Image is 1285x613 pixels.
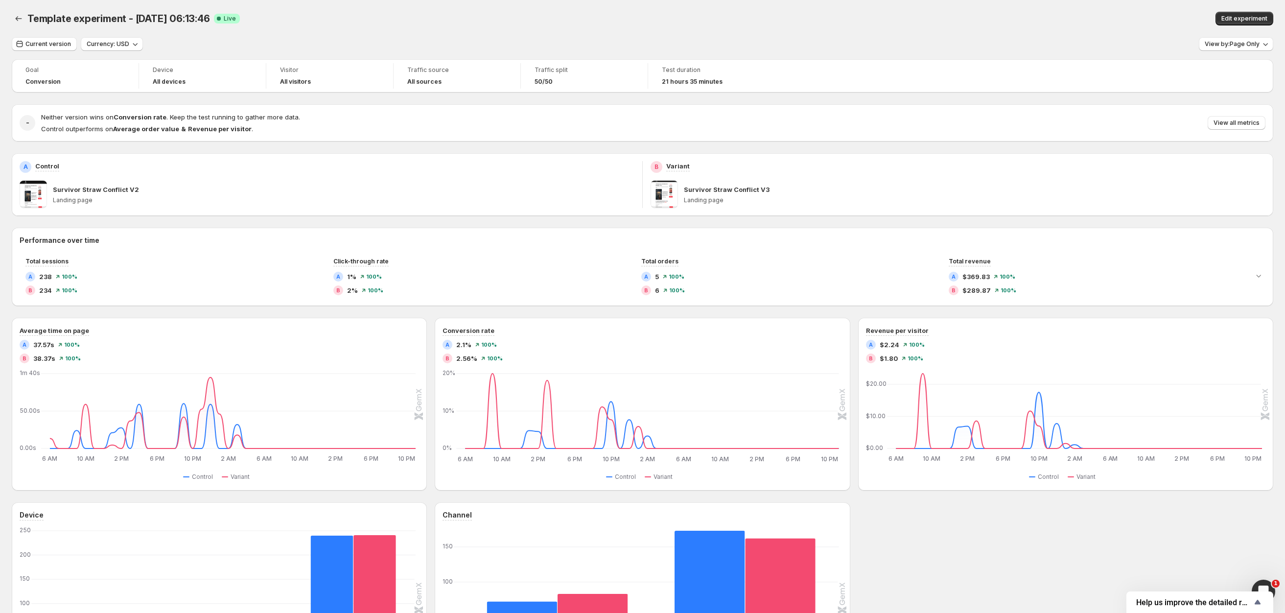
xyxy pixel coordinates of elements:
[222,471,254,483] button: Variant
[39,272,52,282] span: 238
[443,510,472,520] h3: Channel
[26,118,29,128] h2: -
[33,340,54,350] span: 37.57s
[28,274,32,280] h2: A
[880,354,898,363] span: $1.80
[20,407,40,414] text: 50.00s
[20,181,47,208] img: Survivor Straw Conflict V2
[641,258,678,265] span: Total orders
[1208,116,1265,130] button: View all metrics
[615,473,636,481] span: Control
[188,125,252,133] strong: Revenue per visitor
[1076,473,1096,481] span: Variant
[662,66,762,74] span: Test duration
[1102,455,1118,463] text: 6 AM
[866,444,883,451] text: $0.00
[923,455,940,463] text: 10 AM
[456,340,471,350] span: 2.1%
[458,455,473,463] text: 6 AM
[1244,455,1262,463] text: 10 PM
[535,65,634,87] a: Traffic split50/50
[962,285,991,295] span: $289.87
[183,471,217,483] button: Control
[786,455,801,463] text: 6 PM
[23,163,28,171] h2: A
[666,161,690,171] p: Variant
[366,274,382,280] span: 100 %
[336,274,340,280] h2: A
[640,455,655,463] text: 2 AM
[1067,455,1082,463] text: 2 AM
[20,510,44,520] h3: Device
[12,37,77,51] button: Current version
[866,412,886,420] text: $10.00
[603,455,620,463] text: 10 PM
[224,15,236,23] span: Live
[644,287,648,293] h2: B
[443,542,453,550] text: 150
[184,455,201,463] text: 10 PM
[949,258,991,265] span: Total revenue
[153,65,252,87] a: DeviceAll devices
[65,355,81,361] span: 100 %
[1214,119,1260,127] span: View all metrics
[1001,287,1016,293] span: 100 %
[669,287,685,293] span: 100 %
[347,272,356,282] span: 1%
[280,78,311,86] h4: All visitors
[684,185,770,194] p: Survivor Straw Conflict V3
[866,326,929,335] h3: Revenue per visitor
[41,125,253,133] span: Control outperforms on .
[651,181,678,208] img: Survivor Straw Conflict V3
[398,455,416,463] text: 10 PM
[33,354,55,363] span: 38.37s
[20,326,89,335] h3: Average time on page
[20,575,30,582] text: 150
[960,455,975,463] text: 2 PM
[364,455,378,463] text: 6 PM
[535,78,553,86] span: 50/50
[456,354,477,363] span: 2.56%
[53,196,634,204] p: Landing page
[12,12,25,25] button: Back
[27,13,210,24] span: Template experiment - [DATE] 06:13:46
[1000,274,1015,280] span: 100 %
[869,342,873,348] h2: A
[443,326,494,335] h3: Conversion rate
[443,444,452,451] text: 0%
[257,455,272,463] text: 6 AM
[749,455,764,463] text: 2 PM
[87,40,129,48] span: Currency: USD
[880,340,899,350] span: $2.24
[535,66,634,74] span: Traffic split
[153,66,252,74] span: Device
[908,355,923,361] span: 100 %
[1199,37,1273,51] button: View by:Page Only
[443,369,455,377] text: 20%
[645,471,677,483] button: Variant
[333,258,389,265] span: Click-through rate
[1030,455,1047,463] text: 10 PM
[1038,473,1059,481] span: Control
[291,455,308,463] text: 10 AM
[654,473,673,481] span: Variant
[280,66,379,74] span: Visitor
[962,272,990,282] span: $369.83
[407,66,507,74] span: Traffic source
[1029,471,1063,483] button: Control
[644,274,648,280] h2: A
[42,455,57,463] text: 6 AM
[669,274,684,280] span: 100 %
[909,342,925,348] span: 100 %
[1221,15,1267,23] span: Edit experiment
[1068,471,1099,483] button: Variant
[25,258,69,265] span: Total sessions
[153,78,186,86] h4: All devices
[328,455,343,463] text: 2 PM
[231,473,250,481] span: Variant
[443,407,454,414] text: 10%
[443,578,453,585] text: 100
[662,78,723,86] span: 21 hours 35 minutes
[221,455,236,463] text: 2 AM
[1205,40,1260,48] span: View by: Page Only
